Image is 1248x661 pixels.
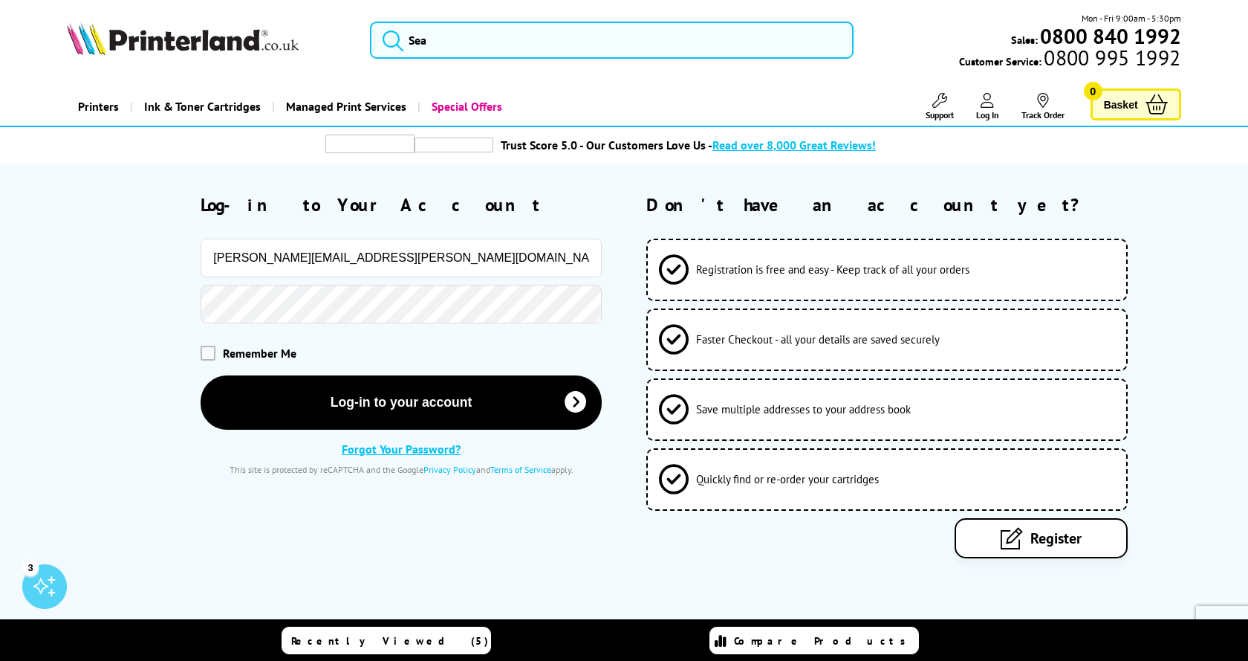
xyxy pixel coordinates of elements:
[926,109,954,120] span: Support
[67,88,130,126] a: Printers
[67,22,299,55] img: Printerland Logo
[417,88,513,126] a: Special Offers
[201,375,602,430] button: Log-in to your account
[696,262,969,277] span: Registration is free and easy - Keep track of all your orders
[370,22,854,59] input: Sea
[291,634,489,648] span: Recently Viewed (5)
[201,193,602,216] h2: Log-in to Your Account
[646,193,1181,216] h2: Don't have an account yet?
[325,135,415,153] img: trustpilot rating
[223,346,296,361] span: Remember Me
[696,332,940,346] span: Faster Checkout - all your details are saved securely
[201,464,602,475] div: This site is protected by reCAPTCHA and the Google and apply.
[1082,11,1181,25] span: Mon - Fri 9:00am - 5:30pm
[1030,529,1082,548] span: Register
[1011,33,1038,47] span: Sales:
[696,472,879,486] span: Quickly find or re-order your cartridges
[130,88,272,126] a: Ink & Toner Cartridges
[709,627,919,654] a: Compare Products
[201,239,602,277] input: Email
[144,88,261,126] span: Ink & Toner Cartridges
[976,93,999,120] a: Log In
[1021,93,1065,120] a: Track Order
[955,518,1128,558] a: Register
[282,627,491,654] a: Recently Viewed (5)
[1091,88,1181,120] a: Basket 0
[959,51,1180,68] span: Customer Service:
[342,442,461,457] a: Forgot Your Password?
[22,559,39,575] div: 3
[926,93,954,120] a: Support
[734,634,914,648] span: Compare Products
[415,138,493,152] img: trustpilot rating
[696,402,911,416] span: Save multiple addresses to your address book
[1084,82,1102,100] span: 0
[1041,51,1180,65] span: 0800 995 1992
[1038,29,1181,43] a: 0800 840 1992
[1040,22,1181,50] b: 0800 840 1992
[423,464,476,475] a: Privacy Policy
[976,109,999,120] span: Log In
[67,22,351,58] a: Printerland Logo
[1104,94,1138,115] span: Basket
[712,138,876,152] span: Read over 8,000 Great Reviews!
[272,88,417,126] a: Managed Print Services
[501,138,876,152] a: Trust Score 5.0 - Our Customers Love Us -Read over 8,000 Great Reviews!
[490,464,551,475] a: Terms of Service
